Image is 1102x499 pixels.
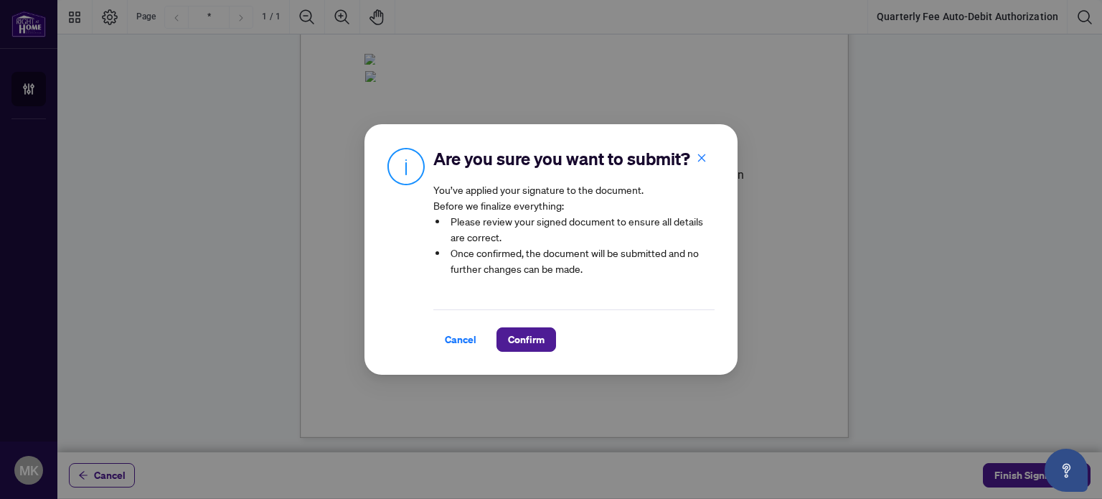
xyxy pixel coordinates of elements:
span: Confirm [508,328,545,351]
button: Cancel [433,327,488,352]
article: You’ve applied your signature to the document. Before we finalize everything: [433,182,715,286]
li: Please review your signed document to ensure all details are correct. [448,213,715,245]
li: Once confirmed, the document will be submitted and no further changes can be made. [448,245,715,276]
h2: Are you sure you want to submit? [433,147,715,170]
img: Info Icon [387,147,425,185]
span: Cancel [445,328,476,351]
button: Confirm [496,327,556,352]
span: close [697,153,707,163]
button: Open asap [1045,449,1088,492]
